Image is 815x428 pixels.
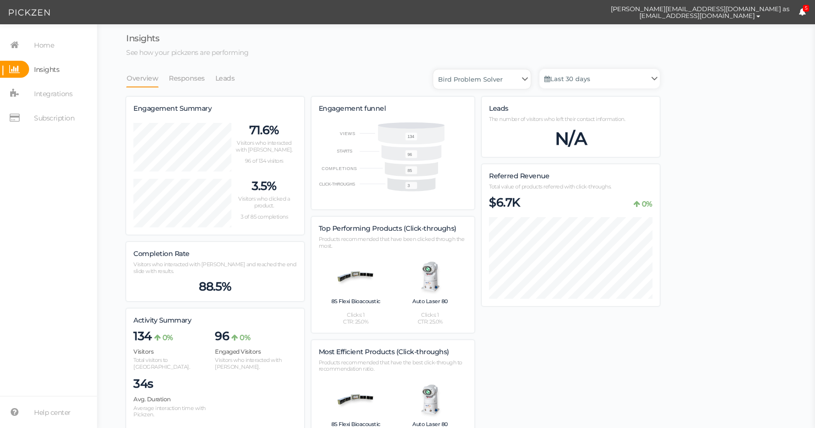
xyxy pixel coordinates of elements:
span: Subscription [34,110,74,126]
li: Responses [168,69,215,87]
span: 34s [133,377,153,391]
span: Referred Revenue [489,171,549,180]
span: 5 [803,5,810,12]
label: Leads [489,104,508,113]
span: Visitors who interacted with [PERSON_NAME] and reached the end slide with results. [133,261,296,274]
text: 134 [407,134,414,139]
b: 0% [642,199,652,208]
span: Visitors who interacted with [PERSON_NAME]. [215,357,281,370]
span: [PERSON_NAME][EMAIL_ADDRESS][DOMAIN_NAME] as [611,5,789,12]
span: The number of visitors who left their contact information. [489,116,625,122]
span: Completion Rate [133,249,190,258]
h4: 8S Flexi Bioacoustic [331,298,380,309]
span: $6.7K [489,195,520,210]
b: 0% [163,333,173,342]
p: 96 of 134 visitors [231,158,297,165]
text: COMPLETIONS [322,166,358,171]
span: Engagement funnel [319,104,386,113]
span: Total visitors to [GEOGRAPHIC_DATA]. [133,357,190,370]
a: Responses [168,69,205,87]
text: STARTS [337,149,352,154]
span: Insights [34,62,59,77]
div: N/A [489,128,652,150]
span: Visitors who clicked a product. [238,195,290,209]
span: Visitors who interacted with [PERSON_NAME]. [236,139,293,153]
span: 96 [215,329,229,343]
a: Overview [126,69,159,87]
span: Activity Summary [133,316,191,325]
img: a4f8c230212a40d8b278f3fb126f1c3f [585,4,602,21]
p: 3.5% [231,179,297,193]
span: Help center [34,405,71,420]
span: Most Efficient Products (Click-throughs) [319,347,449,356]
span: Average interaction time with Pickzen. [133,405,206,418]
p: 3 of 85 completions [231,214,297,221]
text: 85 [407,168,412,173]
span: Integrations [34,86,72,102]
span: Clicks: 1 CTR: 25.0% [343,312,368,325]
span: Clicks: 1 CTR: 25.0% [418,312,443,325]
span: 88.5% [199,279,231,294]
span: Total value of products referred with click-throughs. [489,183,611,190]
span: Insights [126,33,159,44]
span: Visitors [133,348,153,355]
b: 0% [240,333,250,342]
li: Leads [215,69,245,87]
span: Top Performing Products (Click-throughs) [319,224,456,233]
span: Products recommended that have been clicked through the most. [319,236,465,249]
button: [PERSON_NAME][EMAIL_ADDRESS][DOMAIN_NAME] as [EMAIL_ADDRESS][DOMAIN_NAME] [602,0,799,24]
span: [EMAIL_ADDRESS][DOMAIN_NAME] [639,12,755,19]
span: Engaged Visitors [215,348,261,355]
span: 134 [133,329,152,343]
h4: Auto Laser 80 [412,298,448,309]
span: See how your pickzens are performing [126,48,248,57]
img: Pickzen logo [9,7,50,18]
span: Products recommended that have the best click-through to recommendation ratio. [319,359,462,373]
p: 71.6% [231,123,297,137]
span: Engagement Summary [133,104,212,113]
text: 3 [407,184,410,188]
text: VIEWS [340,131,356,136]
a: Last 30 days [539,69,660,88]
h4: Avg. Duration [133,396,215,402]
span: Home [34,37,54,53]
li: Overview [126,69,168,87]
text: CLICK-THROUGHS [319,182,355,187]
text: 96 [407,152,412,157]
a: Leads [215,69,235,87]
